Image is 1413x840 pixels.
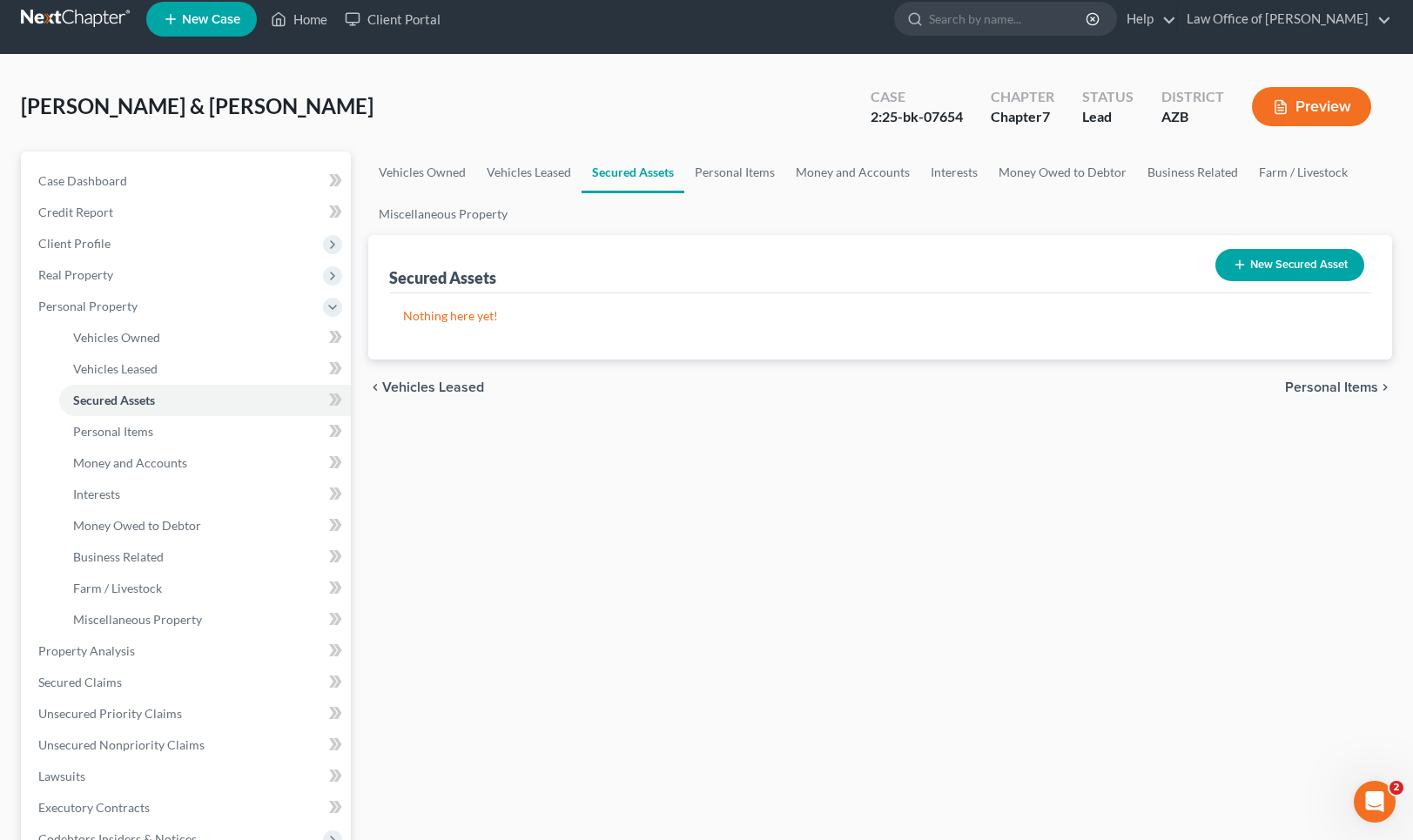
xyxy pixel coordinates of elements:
div: Status [1082,87,1134,107]
span: Credit Report [38,205,113,219]
span: [PERSON_NAME] & [PERSON_NAME] [21,93,373,118]
a: Secured Assets [59,385,351,416]
a: Credit Report [24,197,351,228]
div: 2:25-bk-07654 [871,107,963,127]
a: Money and Accounts [785,151,920,193]
span: Vehicles Leased [73,361,158,376]
a: Farm / Livestock [1248,151,1358,193]
a: Personal Items [59,416,351,447]
span: Personal Property [38,299,138,313]
span: Executory Contracts [38,800,150,815]
div: Case [871,87,963,107]
a: Lawsuits [24,761,351,792]
a: Case Dashboard [24,165,351,197]
a: Unsecured Priority Claims [24,698,351,729]
a: Client Portal [336,3,449,35]
span: Secured Assets [73,393,155,407]
button: New Secured Asset [1215,249,1364,281]
div: Chapter [991,107,1054,127]
a: Farm / Livestock [59,573,351,604]
span: Business Related [73,549,164,564]
a: Business Related [59,541,351,573]
p: Nothing here yet! [403,307,1357,325]
button: Preview [1252,87,1371,126]
span: Miscellaneous Property [73,612,202,627]
span: Vehicles Leased [382,380,484,394]
a: Business Related [1137,151,1248,193]
a: Money Owed to Debtor [988,151,1137,193]
a: Secured Assets [582,151,684,193]
a: Interests [59,479,351,510]
a: Vehicles Owned [368,151,476,193]
span: Lawsuits [38,769,85,783]
a: Property Analysis [24,635,351,667]
span: 7 [1042,108,1050,124]
span: Money Owed to Debtor [73,518,201,533]
a: Vehicles Leased [59,353,351,385]
span: Personal Items [73,424,153,439]
a: Miscellaneous Property [59,604,351,635]
button: Personal Items chevron_right [1285,380,1392,394]
span: 2 [1389,781,1403,795]
span: Client Profile [38,236,111,251]
span: Unsecured Priority Claims [38,706,182,721]
div: AZB [1161,107,1224,127]
span: Secured Claims [38,675,122,689]
a: Secured Claims [24,667,351,698]
a: Help [1118,3,1176,35]
i: chevron_left [368,380,382,394]
a: Home [262,3,336,35]
i: chevron_right [1378,380,1392,394]
a: Money Owed to Debtor [59,510,351,541]
span: Interests [73,487,120,501]
div: Lead [1082,107,1134,127]
div: Secured Assets [389,267,496,288]
a: Miscellaneous Property [368,193,518,235]
span: Real Property [38,267,113,282]
a: Vehicles Leased [476,151,582,193]
span: Case Dashboard [38,173,127,188]
button: chevron_left Vehicles Leased [368,380,484,394]
a: Executory Contracts [24,792,351,823]
input: Search by name... [929,3,1088,35]
div: District [1161,87,1224,107]
span: Money and Accounts [73,455,187,470]
span: Property Analysis [38,643,135,658]
a: Law Office of [PERSON_NAME] [1178,3,1391,35]
a: Interests [920,151,988,193]
span: Unsecured Nonpriority Claims [38,737,205,752]
div: Chapter [991,87,1054,107]
a: Vehicles Owned [59,322,351,353]
span: New Case [182,13,240,26]
span: Vehicles Owned [73,330,160,345]
iframe: Intercom live chat [1354,781,1396,823]
span: Farm / Livestock [73,581,162,595]
span: Personal Items [1285,380,1378,394]
a: Money and Accounts [59,447,351,479]
a: Unsecured Nonpriority Claims [24,729,351,761]
a: Personal Items [684,151,785,193]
